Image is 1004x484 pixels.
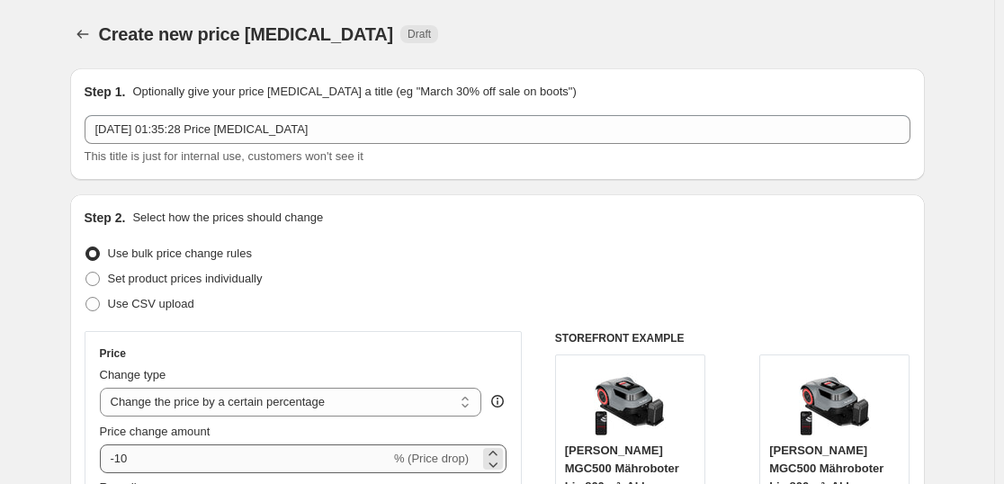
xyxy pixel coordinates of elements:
[108,297,194,310] span: Use CSV upload
[85,83,126,101] h2: Step 1.
[100,368,166,381] span: Change type
[100,444,390,473] input: -15
[132,83,576,101] p: Optionally give your price [MEDICAL_DATA] a title (eg "March 30% off sale on boots")
[99,24,394,44] span: Create new price [MEDICAL_DATA]
[108,272,263,285] span: Set product prices individually
[100,346,126,361] h3: Price
[85,149,363,163] span: This title is just for internal use, customers won't see it
[489,392,506,410] div: help
[100,425,211,438] span: Price change amount
[394,452,469,465] span: % (Price drop)
[594,364,666,436] img: 61jvwQrEmCL_80x.jpg
[799,364,871,436] img: 61jvwQrEmCL_80x.jpg
[85,115,910,144] input: 30% off holiday sale
[408,27,431,41] span: Draft
[555,331,910,345] h6: STOREFRONT EXAMPLE
[70,22,95,47] button: Price change jobs
[85,209,126,227] h2: Step 2.
[132,209,323,227] p: Select how the prices should change
[108,246,252,260] span: Use bulk price change rules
